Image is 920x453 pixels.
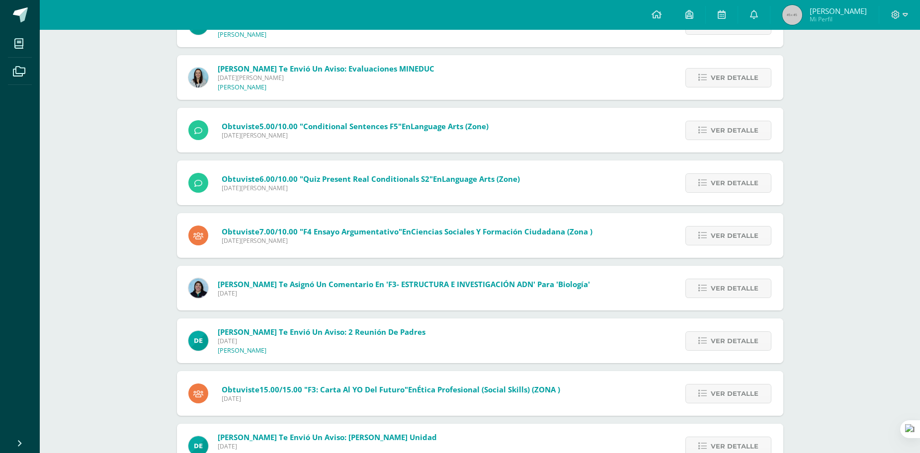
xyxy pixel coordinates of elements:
[711,226,758,245] span: Ver detalle
[188,278,208,298] img: 6df1b4a1ab8e0111982930b53d21c0fa.png
[222,121,489,131] span: Obtuviste en
[442,174,520,184] span: Language Arts (Zone)
[222,394,560,403] span: [DATE]
[218,64,434,74] span: [PERSON_NAME] te envió un aviso: Evaluaciones MINEDUC
[218,74,434,82] span: [DATE][PERSON_NAME]
[259,174,298,184] span: 6.00/10.00
[259,226,298,236] span: 7.00/10.00
[711,332,758,350] span: Ver detalle
[218,432,437,442] span: [PERSON_NAME] te envió un aviso: [PERSON_NAME] Unidad
[218,279,590,289] span: [PERSON_NAME] te asignó un comentario en 'F3- ESTRUCTURA E INVESTIGACIÓN ADN' para 'Biología'
[411,121,489,131] span: Language Arts (Zone)
[218,289,590,298] span: [DATE]
[188,331,208,351] img: 9fa0c54c0c68d676f2f0303209928c54.png
[218,31,266,39] p: [PERSON_NAME]
[222,131,489,140] span: [DATE][PERSON_NAME]
[304,384,408,394] span: "F3: Carta al YO del futuro"
[218,327,425,337] span: [PERSON_NAME] te envió un aviso: 2 Reunión de Padres
[218,442,437,451] span: [DATE]
[218,337,425,345] span: [DATE]
[222,236,592,245] span: [DATE][PERSON_NAME]
[300,174,433,184] span: "Quiz Present Real Conditionals S2"
[711,69,758,87] span: Ver detalle
[222,226,592,236] span: Obtuviste en
[218,83,266,91] p: [PERSON_NAME]
[411,226,592,236] span: Ciencias Sociales y Formación Ciudadana (Zona )
[300,121,402,131] span: "Conditional Sentences F5"
[417,384,560,394] span: Ética Profesional (Social Skills) (ZONA )
[711,279,758,298] span: Ver detalle
[222,184,520,192] span: [DATE][PERSON_NAME]
[259,384,302,394] span: 15.00/15.00
[218,347,266,355] p: [PERSON_NAME]
[259,121,298,131] span: 5.00/10.00
[810,6,867,16] span: [PERSON_NAME]
[222,174,520,184] span: Obtuviste en
[782,5,802,25] img: 45x45
[711,384,758,403] span: Ver detalle
[711,121,758,140] span: Ver detalle
[810,15,867,23] span: Mi Perfil
[711,174,758,192] span: Ver detalle
[188,68,208,87] img: aed16db0a88ebd6752f21681ad1200a1.png
[300,226,402,236] span: "F4 Ensayo Argumentativo"
[222,384,560,394] span: Obtuviste en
